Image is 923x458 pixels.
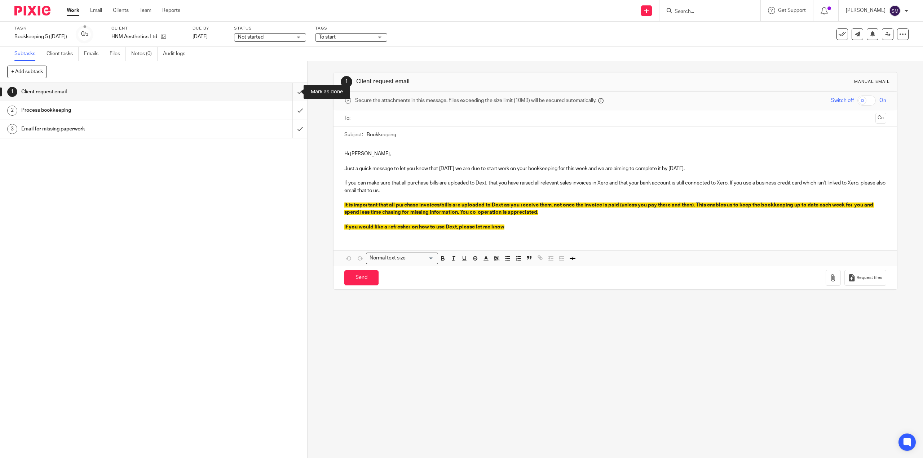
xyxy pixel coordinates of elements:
[344,270,379,286] input: Send
[344,165,886,172] p: Just a quick message to let you know that [DATE] we are due to start work on your bookkeeping for...
[21,86,197,97] h1: Client request email
[7,124,17,134] div: 3
[366,253,438,264] div: Search for option
[319,35,336,40] span: To start
[356,78,631,85] h1: Client request email
[831,97,854,104] span: Switch off
[238,35,264,40] span: Not started
[857,275,882,281] span: Request files
[7,106,17,116] div: 2
[140,7,151,14] a: Team
[341,76,352,88] div: 1
[344,150,886,157] p: Hi [PERSON_NAME],
[193,26,225,31] label: Due by
[113,7,129,14] a: Clients
[879,97,886,104] span: On
[7,66,47,78] button: + Add subtask
[84,47,104,61] a: Emails
[14,6,50,15] img: Pixie
[875,113,886,124] button: Cc
[110,47,126,61] a: Files
[344,179,886,194] p: If you can make sure that all purchase bills are uploaded to Dext, that you have raised all relev...
[234,26,306,31] label: Status
[14,26,67,31] label: Task
[111,26,184,31] label: Client
[84,32,88,36] small: /3
[14,47,41,61] a: Subtasks
[355,97,596,104] span: Secure the attachments in this message. Files exceeding the size limit (10MB) will be secured aut...
[846,7,886,14] p: [PERSON_NAME]
[14,33,67,40] div: Bookkeeping 5 ([DATE])
[131,47,158,61] a: Notes (0)
[81,30,88,38] div: 0
[674,9,739,15] input: Search
[163,47,191,61] a: Audit logs
[21,124,197,134] h1: Email for missing paperwork
[67,7,79,14] a: Work
[854,79,890,85] div: Manual email
[344,224,504,230] span: If you would like a refresher on how to use Dext, please let me know
[344,131,363,138] label: Subject:
[14,33,67,40] div: Bookkeeping 5 (Friday)
[889,5,901,17] img: svg%3E
[315,26,387,31] label: Tags
[344,203,874,215] span: It is important that all purchase invoices/bills are uploaded to Dext as you receive them, not on...
[778,8,806,13] span: Get Support
[111,33,157,40] p: HNM Aesthetics Ltd
[844,270,886,286] button: Request files
[47,47,79,61] a: Client tasks
[193,34,208,39] span: [DATE]
[7,87,17,97] div: 1
[90,7,102,14] a: Email
[21,105,197,116] h1: Process bookkeeping
[408,254,434,262] input: Search for option
[368,254,407,262] span: Normal text size
[162,7,180,14] a: Reports
[344,115,352,122] label: To:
